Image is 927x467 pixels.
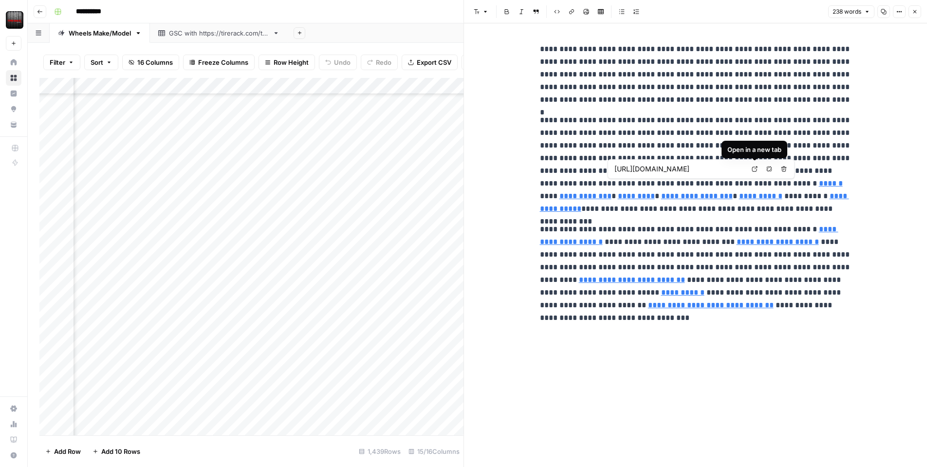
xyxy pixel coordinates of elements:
button: Export CSV [402,55,458,70]
span: Export CSV [417,57,451,67]
a: Home [6,55,21,70]
button: Filter [43,55,80,70]
div: 15/16 Columns [405,444,463,459]
span: Row Height [274,57,309,67]
span: Add 10 Rows [101,447,140,456]
button: Sort [84,55,118,70]
button: Add Row [39,444,87,459]
a: GSC with [URL][DOMAIN_NAME] [150,23,288,43]
span: 16 Columns [137,57,173,67]
button: Freeze Columns [183,55,255,70]
a: Insights [6,86,21,101]
div: Wheels Make/Model [69,28,131,38]
button: 16 Columns [122,55,179,70]
span: 238 words [833,7,861,16]
a: Browse [6,70,21,86]
a: Opportunities [6,101,21,117]
span: Filter [50,57,65,67]
span: Undo [334,57,351,67]
a: Settings [6,401,21,416]
a: Wheels Make/Model [50,23,150,43]
span: Sort [91,57,103,67]
span: Add Row [54,447,81,456]
div: GSC with [URL][DOMAIN_NAME] [169,28,269,38]
a: Usage [6,416,21,432]
button: Help + Support [6,448,21,463]
span: Freeze Columns [198,57,248,67]
div: 1,439 Rows [355,444,405,459]
button: Row Height [259,55,315,70]
span: Redo [376,57,391,67]
button: Undo [319,55,357,70]
a: Your Data [6,117,21,132]
button: Redo [361,55,398,70]
button: Add 10 Rows [87,444,146,459]
a: Learning Hub [6,432,21,448]
button: 238 words [828,5,874,18]
img: Tire Rack Logo [6,11,23,29]
button: Workspace: Tire Rack [6,8,21,32]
